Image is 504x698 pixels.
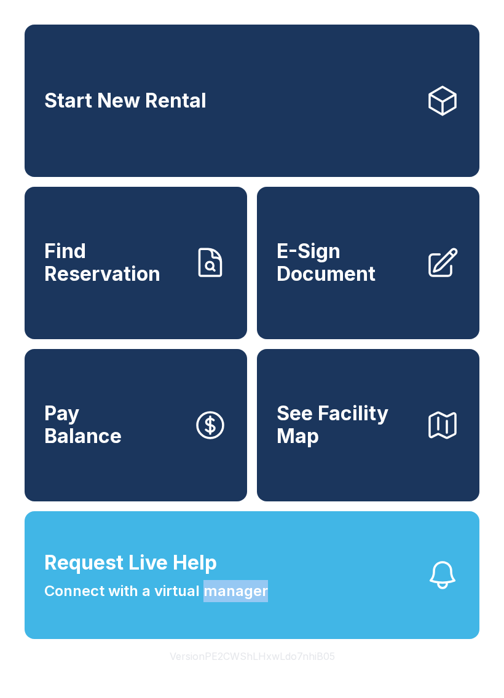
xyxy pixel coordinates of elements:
button: Request Live HelpConnect with a virtual manager [25,511,479,639]
button: VersionPE2CWShLHxwLdo7nhiB05 [160,639,345,673]
a: Start New Rental [25,25,479,177]
a: PayBalance [25,349,247,501]
span: Connect with a virtual manager [44,580,268,602]
span: E-Sign Document [277,240,415,285]
span: Find Reservation [44,240,183,285]
button: See Facility Map [257,349,479,501]
a: Find Reservation [25,187,247,339]
span: Start New Rental [44,90,207,112]
span: Pay Balance [44,402,122,447]
a: E-Sign Document [257,187,479,339]
span: Request Live Help [44,548,217,578]
span: See Facility Map [277,402,415,447]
